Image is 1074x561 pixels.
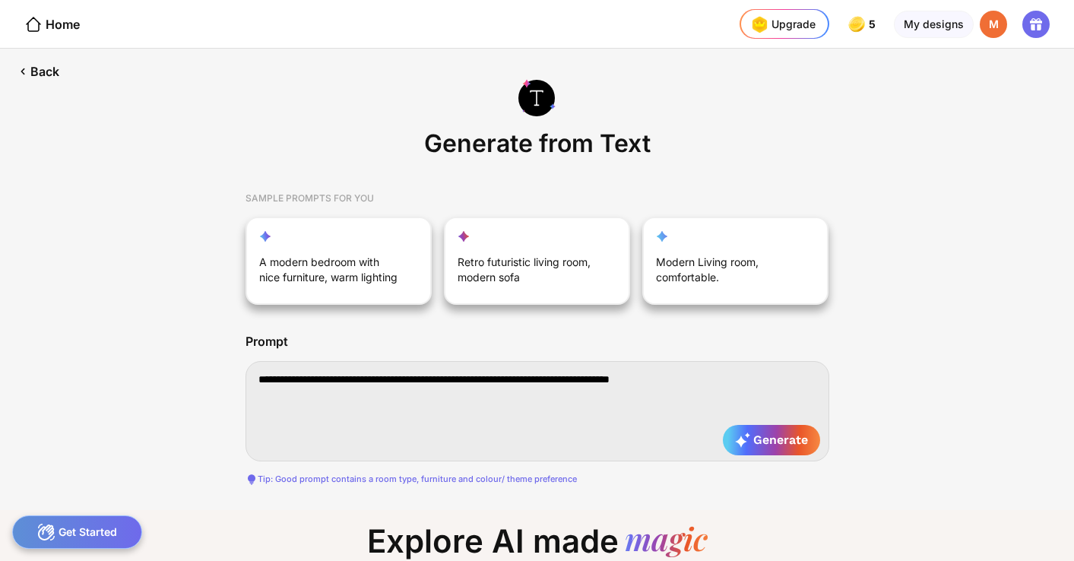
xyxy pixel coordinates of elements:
div: Upgrade [747,12,816,36]
span: Generate [735,433,808,448]
div: Generate from Text [418,125,657,168]
img: fill-up-your-space-star-icon.svg [458,230,470,242]
span: 5 [869,18,879,30]
div: A modern bedroom with nice furniture, warm lighting [259,255,402,291]
div: Prompt [246,335,288,349]
div: SAMPLE PROMPTS FOR YOU [246,180,829,217]
div: My designs [894,11,974,38]
img: upgrade-nav-btn-icon.gif [747,12,771,36]
div: Tip: Good prompt contains a room type, furniture and colour/ theme preference [246,474,829,486]
div: magic [625,522,708,560]
div: Home [24,15,80,33]
img: generate-from-text-icon.svg [518,79,556,116]
img: customization-star-icon.svg [656,230,668,242]
img: reimagine-star-icon.svg [259,230,271,242]
div: Retro futuristic living room, modern sofa [458,255,600,291]
div: Get Started [12,515,142,549]
div: Modern Living room, comfortable. [656,255,799,291]
div: M [980,11,1007,38]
